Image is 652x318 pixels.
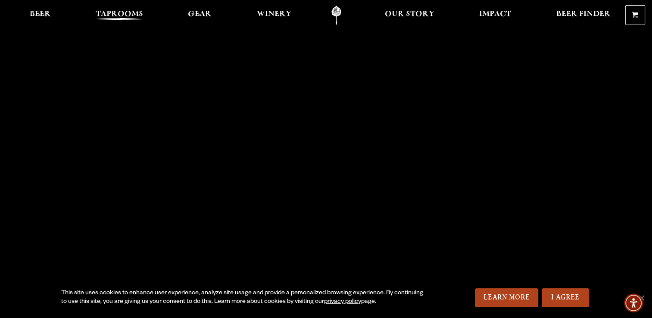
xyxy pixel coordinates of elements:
span: Beer Finder [556,11,610,18]
a: Taprooms [90,6,149,25]
span: Gear [188,11,212,18]
div: This site uses cookies to enhance user experience, analyze site usage and provide a personalized ... [61,289,427,306]
a: I Agree [542,288,589,307]
a: Beer Finder [550,6,616,25]
a: Gear [182,6,217,25]
a: Odell Home [320,6,353,25]
span: Taprooms [96,11,143,18]
a: Our Story [379,6,440,25]
a: Impact [474,6,517,25]
a: Winery [251,6,297,25]
div: Accessibility Menu [624,293,643,312]
span: Our Story [385,11,434,18]
a: Learn More [475,288,538,307]
a: privacy policy [324,299,361,306]
span: Winery [257,11,291,18]
a: Beer [24,6,56,25]
span: Impact [479,11,511,18]
span: Beer [30,11,51,18]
